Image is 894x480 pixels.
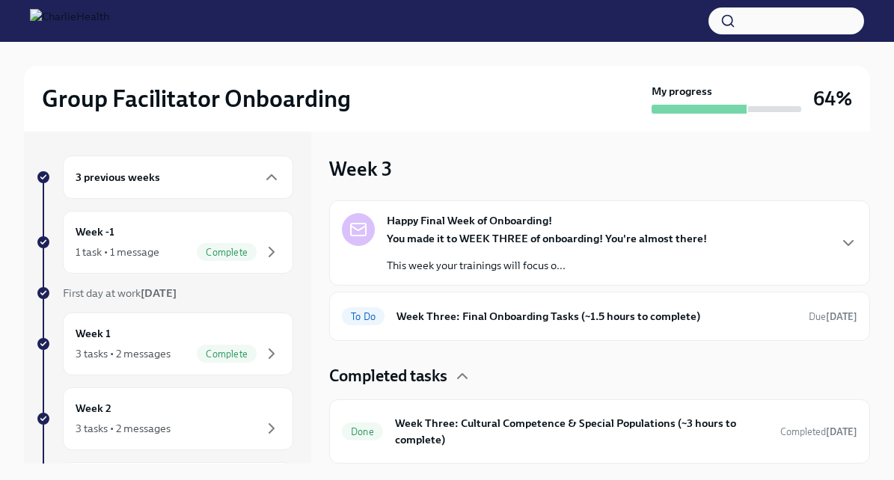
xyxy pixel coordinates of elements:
div: 3 tasks • 2 messages [76,421,171,436]
h2: Group Facilitator Onboarding [42,84,351,114]
h6: Week Three: Cultural Competence & Special Populations (~3 hours to complete) [395,415,768,448]
h6: Week -1 [76,224,114,240]
h3: 64% [813,85,852,112]
strong: My progress [652,84,712,99]
img: CharlieHealth [30,9,109,33]
a: To DoWeek Three: Final Onboarding Tasks (~1.5 hours to complete)Due[DATE] [342,304,857,328]
a: Week 23 tasks • 2 messages [36,387,293,450]
a: DoneWeek Three: Cultural Competence & Special Populations (~3 hours to complete)Completed[DATE] [342,412,857,451]
span: Complete [197,247,257,258]
span: Done [342,426,383,437]
a: Week -11 task • 1 messageComplete [36,211,293,274]
h4: Completed tasks [329,365,447,387]
span: Completed [780,426,857,437]
h6: Week 1 [76,325,111,342]
span: August 16th, 2025 08:00 [809,310,857,324]
strong: [DATE] [141,286,177,300]
h6: Week Three: Final Onboarding Tasks (~1.5 hours to complete) [397,308,797,324]
div: 1 task • 1 message [76,244,159,259]
div: Completed tasks [329,365,870,387]
p: This week your trainings will focus o... [387,258,707,273]
span: Complete [197,348,257,360]
div: 3 tasks • 2 messages [76,346,171,361]
strong: [DATE] [826,426,857,437]
h6: Week 2 [76,400,111,416]
a: Week 13 tasks • 2 messagesComplete [36,313,293,375]
span: Due [809,311,857,322]
span: First day at work [63,286,177,300]
h6: 3 previous weeks [76,169,160,185]
strong: [DATE] [826,311,857,322]
span: To Do [342,311,385,322]
strong: You made it to WEEK THREE of onboarding! You're almost there! [387,232,707,245]
a: First day at work[DATE] [36,286,293,301]
div: 3 previous weeks [63,156,293,199]
span: August 12th, 2025 12:32 [780,425,857,439]
h3: Week 3 [329,156,392,182]
strong: Happy Final Week of Onboarding! [387,213,552,228]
